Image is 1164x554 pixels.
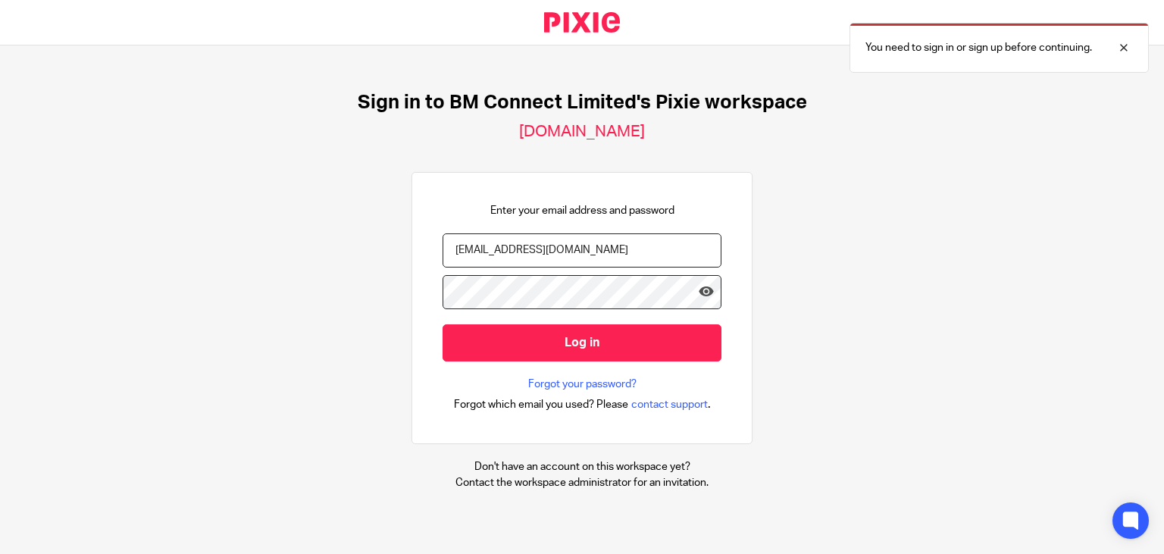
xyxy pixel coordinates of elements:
span: Forgot which email you used? Please [454,397,628,412]
p: Contact the workspace administrator for an invitation. [455,475,709,490]
a: Forgot your password? [528,377,637,392]
h1: Sign in to BM Connect Limited's Pixie workspace [358,91,807,114]
p: Don't have an account on this workspace yet? [455,459,709,474]
div: . [454,396,711,413]
p: Enter your email address and password [490,203,674,218]
h2: [DOMAIN_NAME] [519,122,645,142]
input: name@example.com [443,233,721,268]
p: You need to sign in or sign up before continuing. [865,40,1092,55]
span: contact support [631,397,708,412]
input: Log in [443,324,721,362]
